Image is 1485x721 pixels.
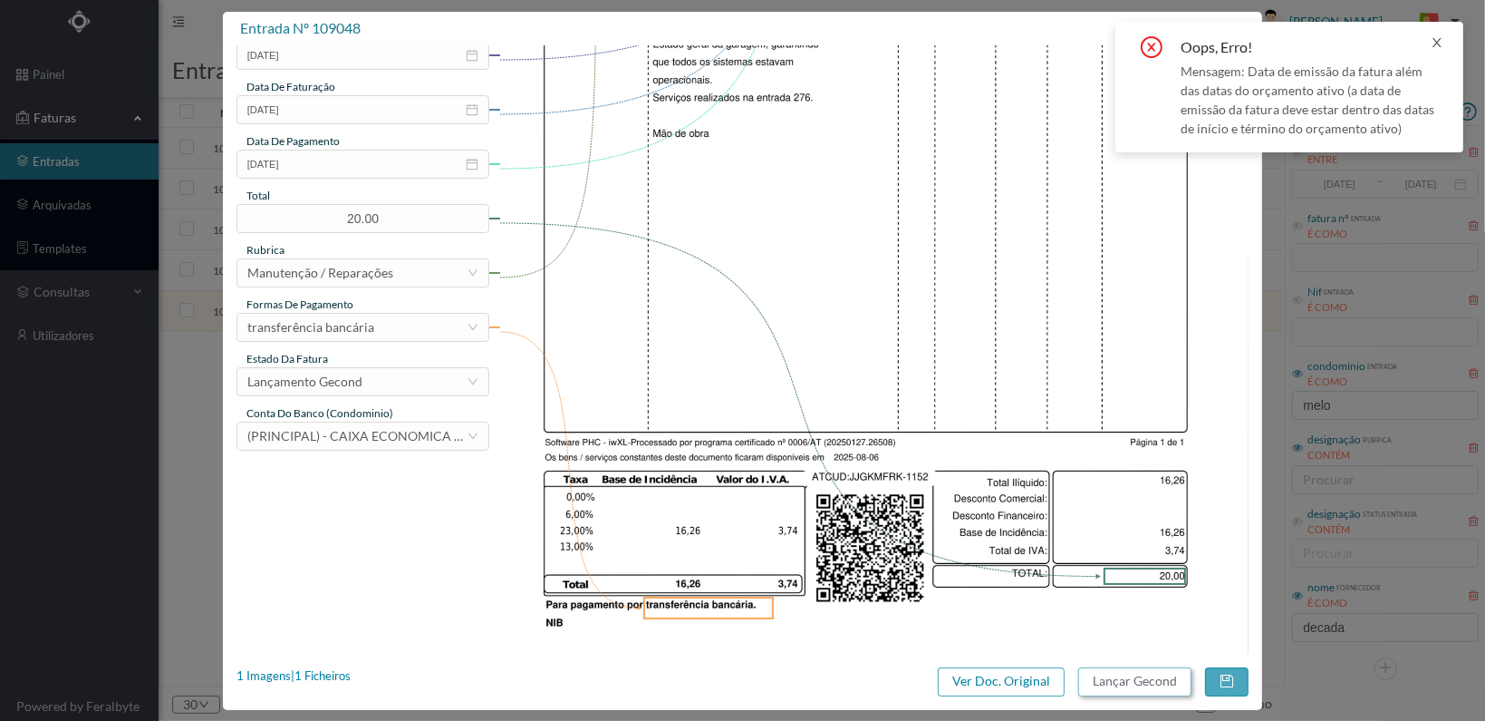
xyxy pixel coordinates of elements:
[246,406,393,420] span: conta do banco (condominio)
[1181,62,1442,138] div: Mensagem: Data de emissão da fatura além das datas do orçamento ativo (a data de emissão da fatur...
[468,268,478,278] i: icon: down
[240,19,361,36] span: entrada nº 109048
[938,667,1065,697] button: Ver Doc. Original
[247,428,669,443] span: (PRINCIPAL) - CAIXA ECONOMICA MONTEPIO GERAL ([FINANCIAL_ID])
[246,352,328,365] span: estado da fatura
[468,376,478,387] i: icon: down
[246,297,353,311] span: Formas de Pagamento
[469,205,488,219] span: Increase Value
[1141,36,1162,58] i: icon: close-circle
[236,667,351,686] div: 1 Imagens | 1 Ficheiros
[466,49,478,62] i: icon: calendar
[466,103,478,116] i: icon: calendar
[466,158,478,171] i: icon: calendar
[468,431,478,442] i: icon: down
[246,80,335,93] span: data de faturação
[247,314,374,341] div: transferência bancária
[1078,667,1191,697] button: Lançar Gecond
[477,222,483,229] i: icon: down
[469,219,488,232] span: Decrease Value
[246,134,340,148] span: data de pagamento
[247,368,362,395] div: Lançamento Gecond
[1431,36,1443,49] i: icon: close
[468,322,478,333] i: icon: down
[247,259,393,287] div: Manutenção / Reparações
[246,243,284,257] span: rubrica
[246,189,270,202] span: total
[1405,6,1467,35] button: PT
[477,209,483,216] i: icon: up
[1181,36,1274,58] div: Oops, Erro!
